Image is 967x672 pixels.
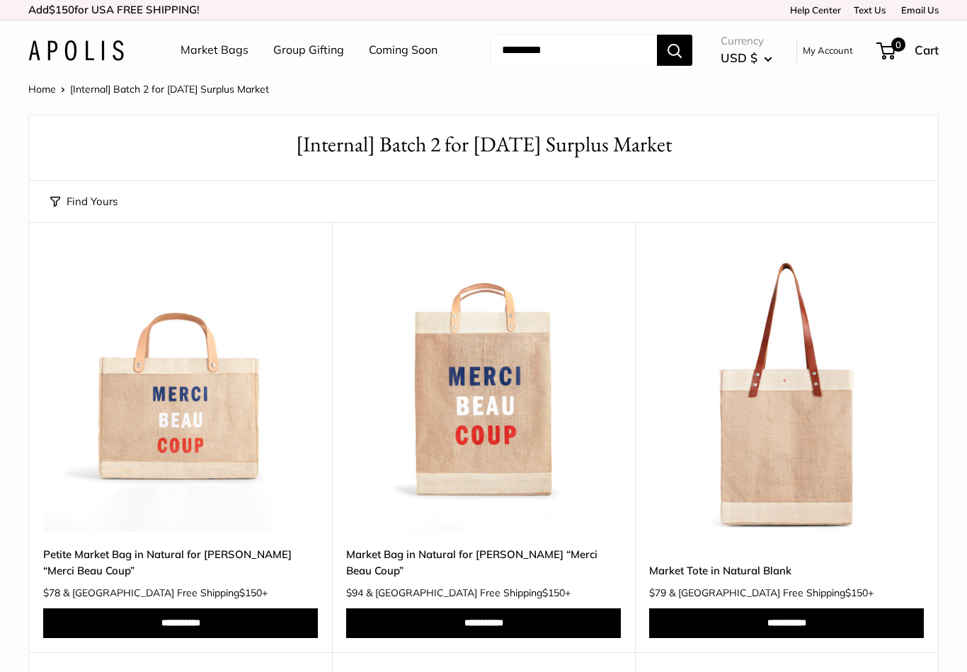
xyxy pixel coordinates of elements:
a: Petite Market Bag in Natural for [PERSON_NAME] “Merci Beau Coup” [43,546,318,579]
a: Coming Soon [369,40,437,61]
img: description_Exclusive Collab with Clare V [346,257,621,532]
a: Market Bag in Natural for [PERSON_NAME] “Merci Beau Coup” [346,546,621,579]
span: & [GEOGRAPHIC_DATA] Free Shipping + [63,588,268,598]
span: $150 [845,586,868,599]
a: Petite Market Bag in Natural for Clare V. “Merci Beau Coup”description_Take it anywhere with easy... [43,257,318,532]
a: Market Bags [181,40,248,61]
img: Apolis [28,40,124,61]
span: USD $ [721,50,757,65]
input: Search... [491,35,657,66]
span: Currency [721,31,772,51]
a: Email Us [896,4,939,16]
span: & [GEOGRAPHIC_DATA] Free Shipping + [366,588,571,598]
button: Search [657,35,692,66]
span: 0 [891,37,905,52]
a: My Account [803,42,853,59]
span: [Internal] Batch 2 for [DATE] Surplus Market [70,83,269,95]
span: $79 [649,586,666,599]
span: $150 [542,586,565,599]
a: description_Exclusive Collab with Clare V Market Bag in Natural for Clare V. “Merci Beau Coup” [346,257,621,532]
span: $78 [43,586,60,599]
a: 0 Cart [878,39,939,62]
span: $150 [239,586,262,599]
a: Text Us [854,4,886,16]
a: Home [28,83,56,95]
span: & [GEOGRAPHIC_DATA] Free Shipping + [669,588,874,598]
a: Group Gifting [273,40,344,61]
img: Petite Market Bag in Natural for Clare V. “Merci Beau Coup” [43,257,318,532]
a: Help Center [785,4,841,16]
span: $150 [49,3,74,16]
a: Market Tote in Natural BlankMarket Tote in Natural Blank [649,257,924,532]
span: $94 [346,586,363,599]
span: Cart [915,42,939,57]
button: Find Yours [50,192,118,212]
img: Market Tote in Natural Blank [649,257,924,532]
button: USD $ [721,47,772,69]
h1: [Internal] Batch 2 for [DATE] Surplus Market [50,129,917,160]
a: Market Tote in Natural Blank [649,562,924,579]
nav: Breadcrumb [28,80,269,98]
